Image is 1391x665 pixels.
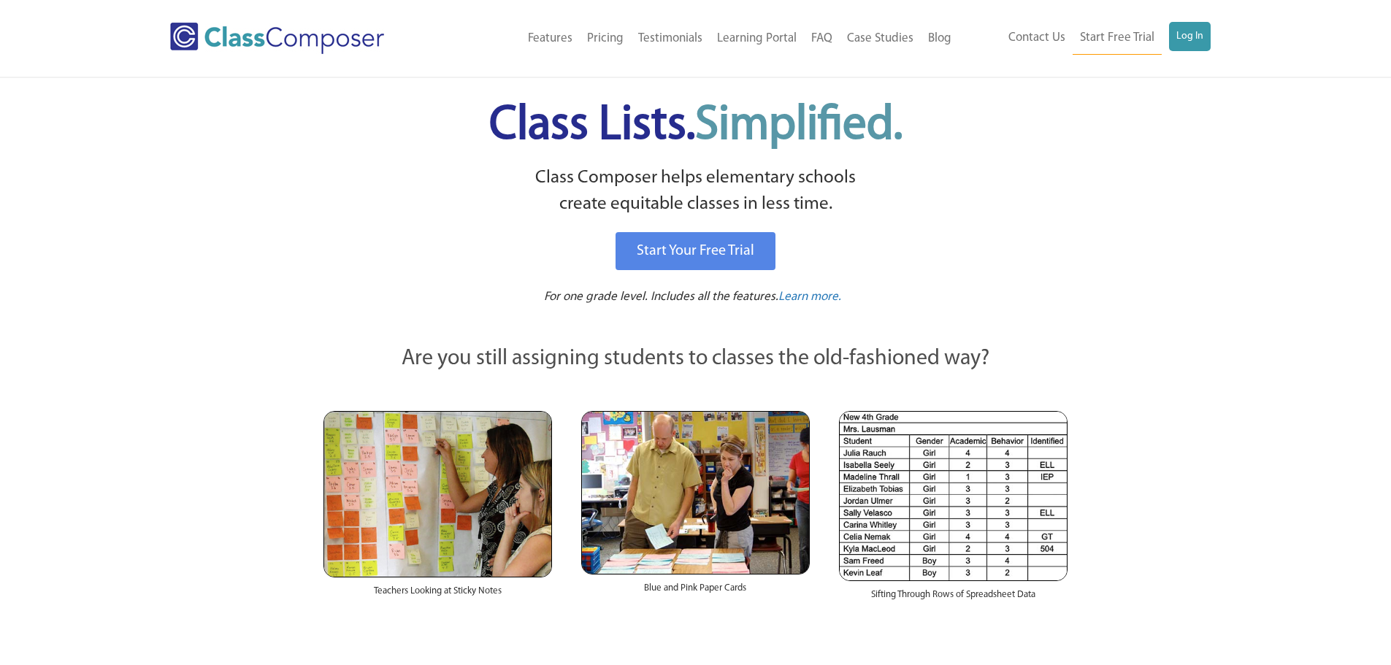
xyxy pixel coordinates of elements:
a: Pricing [580,23,631,55]
a: Testimonials [631,23,710,55]
img: Blue and Pink Paper Cards [581,411,810,574]
div: Sifting Through Rows of Spreadsheet Data [839,581,1068,616]
img: Spreadsheets [839,411,1068,581]
span: Start Your Free Trial [637,244,754,258]
a: Case Studies [840,23,921,55]
nav: Header Menu [444,23,959,55]
a: Features [521,23,580,55]
span: For one grade level. Includes all the features. [544,291,778,303]
a: Blog [921,23,959,55]
img: Class Composer [170,23,384,54]
span: Class Lists. [489,102,903,150]
nav: Header Menu [959,22,1211,55]
span: Learn more. [778,291,841,303]
a: Start Free Trial [1073,22,1162,55]
div: Blue and Pink Paper Cards [581,574,810,610]
a: Start Your Free Trial [616,232,775,270]
div: Teachers Looking at Sticky Notes [323,577,552,612]
p: Class Composer helps elementary schools create equitable classes in less time. [321,165,1070,218]
span: Simplified. [695,102,903,150]
a: Log In [1169,22,1211,51]
a: Learn more. [778,288,841,307]
p: Are you still assigning students to classes the old-fashioned way? [323,343,1068,375]
a: FAQ [804,23,840,55]
a: Contact Us [1001,22,1073,54]
a: Learning Portal [710,23,804,55]
img: Teachers Looking at Sticky Notes [323,411,552,577]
